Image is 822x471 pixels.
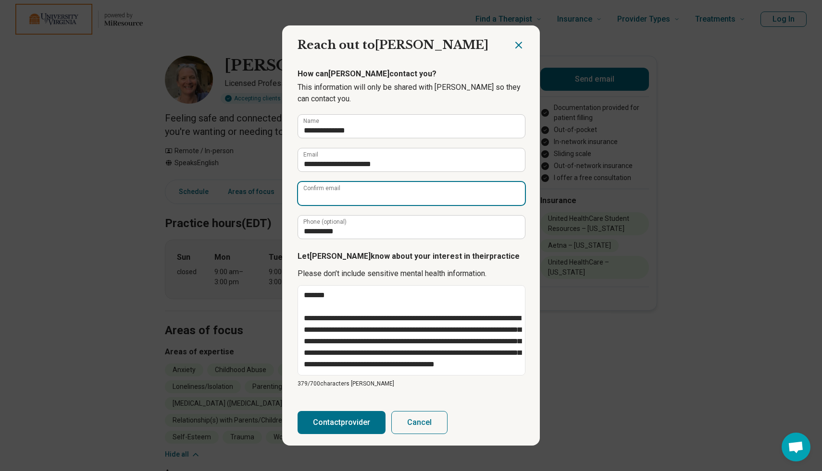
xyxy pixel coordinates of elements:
button: Contactprovider [298,411,386,434]
p: Let [PERSON_NAME] know about your interest in their practice [298,251,524,262]
label: Confirm email [303,185,340,191]
label: Phone (optional) [303,219,347,225]
label: Name [303,118,319,124]
p: 379/ 700 characters [PERSON_NAME] [298,379,524,388]
label: Email [303,152,318,157]
span: Reach out to [PERSON_NAME] [298,38,488,52]
button: Cancel [391,411,448,434]
p: How can [PERSON_NAME] contact you? [298,68,524,80]
p: This information will only be shared with [PERSON_NAME] so they can contact you. [298,82,524,105]
p: Please don’t include sensitive mental health information. [298,268,524,279]
button: Close dialog [513,39,524,51]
